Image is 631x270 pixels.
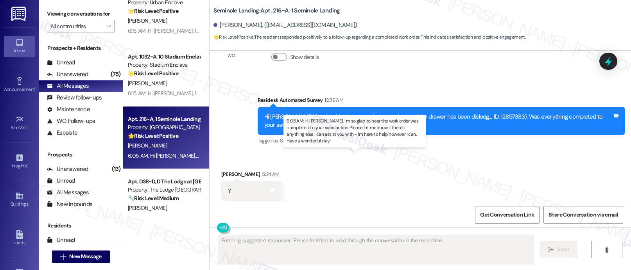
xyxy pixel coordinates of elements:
strong: 🔧 Risk Level: Medium [128,195,179,202]
img: ResiDesk Logo [11,7,27,21]
div: [PERSON_NAME] [221,170,281,181]
div: Unread [47,59,75,67]
div: All Messages [47,188,89,197]
div: Unanswered [47,70,88,78]
button: Share Conversation via email [543,206,623,224]
div: Prospects + Residents [39,44,123,52]
div: 6:15 AM: Hi [PERSON_NAME], I'm so glad to hear the work order was completed to your satisfaction.... [128,90,621,97]
div: (13) [110,163,123,175]
textarea: Fetching suggested responses. Please feel free to read through the conversation in the meantime. [219,235,534,264]
i:  [548,247,554,253]
div: Unread [47,236,75,244]
div: 6:15 AM: Hi [PERSON_NAME], I'm so glad to hear the work order was completed to your satisfaction.... [128,27,621,34]
span: [PERSON_NAME] [128,80,167,87]
a: Buildings [4,189,35,210]
div: Hi [PERSON_NAME]! I'm checking in on your latest work order (the drawer has been dislodg..., ID: ... [264,113,613,130]
div: [PERSON_NAME]. ([EMAIL_ADDRESS][DOMAIN_NAME]) [213,21,357,29]
div: Property: The Lodge [GEOGRAPHIC_DATA] [128,186,200,194]
span: : The resident responded positively to a follow-up regarding a completed work order. This indicat... [213,33,525,41]
span: Service request review [280,137,327,144]
button: Get Conversation Link [475,206,539,224]
div: Prospects [39,151,123,159]
div: Property: Stadium Enclave [128,61,200,69]
div: Maintenance [47,105,90,114]
div: 6:05 AM: Hi [PERSON_NAME], I'm so glad to hear the work order was completed to your satisfaction.... [128,152,624,159]
span: [PERSON_NAME] [128,204,167,211]
div: Property: [GEOGRAPHIC_DATA] [128,123,200,131]
div: Unread [47,177,75,185]
div: Residents [39,222,123,230]
strong: 🌟 Risk Level: Positive [213,34,254,40]
div: Apt. 1032~A, 10 Stadium Enclave [128,53,200,61]
span: Get Conversation Link [480,211,534,219]
label: Show details [290,53,319,61]
div: WO [228,52,235,60]
div: Apt. D38~D, D The Lodge at [GEOGRAPHIC_DATA] [128,178,200,186]
a: Site Visit • [4,113,35,134]
div: New Inbounds [47,200,92,208]
span: New Message [69,252,101,261]
label: Viewing conversations for [47,8,115,20]
div: 6:02 AM: Hi [PERSON_NAME], I'm so glad to hear the work order was completed to your satisfaction.... [128,215,623,222]
i:  [106,23,111,29]
span: Send [557,245,569,254]
div: Tagged as: [258,135,625,146]
span: • [35,85,36,91]
div: Residesk Automated Survey [258,96,625,107]
div: Apt. 216~A, 1 Seminole Landing [128,115,200,123]
div: 5:24 AM [260,170,279,178]
div: (75) [109,68,123,80]
i:  [60,254,66,260]
span: • [27,162,28,167]
button: Send [540,241,578,258]
p: 6:05 AM: Hi [PERSON_NAME], I'm so glad to hear the work order was completed to your satisfaction.... [287,118,423,145]
strong: 🌟 Risk Level: Positive [128,70,178,77]
div: WO Follow-ups [47,117,95,125]
span: [PERSON_NAME] [128,17,167,24]
div: Review follow-ups [47,94,102,102]
strong: 🌟 Risk Level: Positive [128,132,178,139]
span: • [28,124,29,129]
span: [PERSON_NAME] [128,142,167,149]
div: Escalate [47,129,77,137]
div: Tagged as: [221,201,281,212]
i:  [604,247,609,253]
a: Leads [4,228,35,249]
b: Seminole Landing: Apt. 216~A, 1 Seminole Landing [213,7,340,15]
input: All communities [50,20,102,32]
span: Share Conversation via email [549,211,618,219]
div: Unanswered [47,165,88,173]
a: Insights • [4,151,35,172]
a: Inbox [4,36,35,57]
button: New Message [52,250,110,263]
div: 12:39 AM [323,96,343,104]
strong: 🌟 Risk Level: Positive [128,7,178,14]
div: Y [228,187,231,195]
div: All Messages [47,82,89,90]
